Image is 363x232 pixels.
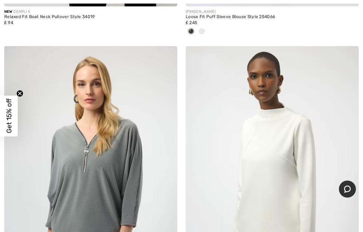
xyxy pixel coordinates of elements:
[186,20,197,25] span: ₤ 245
[4,20,13,25] span: ₤ 94
[4,15,177,20] div: Relaxed Fit Boat Neck Pullover Style 34019
[196,26,207,38] div: White
[5,99,13,133] span: Get 15% off
[186,9,359,15] div: [PERSON_NAME]
[186,15,359,20] div: Loose Fit Puff Sleeve Blouse Style 254066
[4,10,12,14] span: New
[4,9,177,15] div: COMPLI K
[186,26,196,38] div: Black
[16,90,23,97] button: Close teaser
[339,181,356,198] iframe: Opens a widget where you can chat to one of our agents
